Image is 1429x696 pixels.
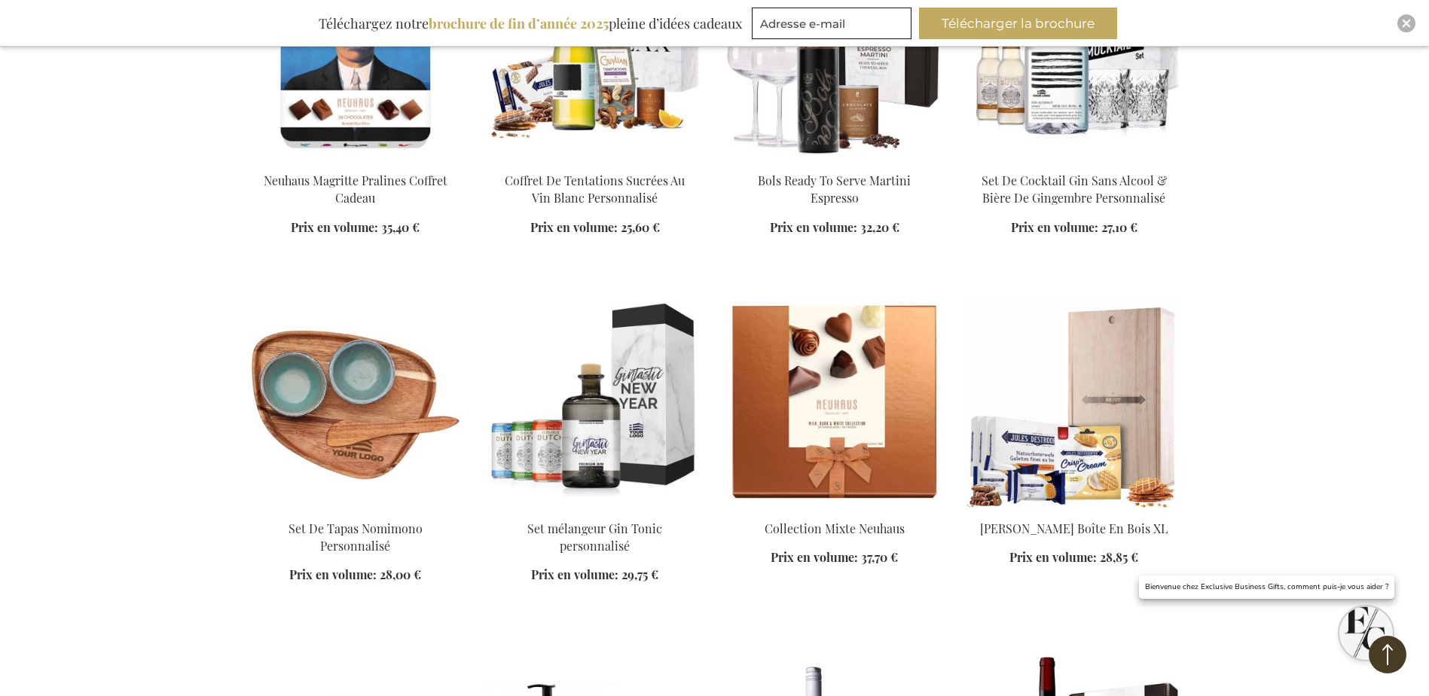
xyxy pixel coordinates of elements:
[860,219,899,235] span: 32,20 €
[429,14,609,32] b: brochure de fin d’année 2025
[291,219,420,237] a: Prix en volume: 35,40 €
[1009,549,1138,566] a: Prix en volume: 28,85 €
[264,172,447,206] a: Neuhaus Magritte Pralines Coffret Cadeau
[727,297,942,508] img: Neuhaus Mix Collection
[530,219,618,235] span: Prix en volume:
[531,566,658,584] a: Prix en volume: 29,75 €
[487,502,703,516] a: Beer Apéro Gift Box
[487,297,703,508] img: Beer Apéro Gift Box
[1100,549,1138,565] span: 28,85 €
[752,8,916,44] form: marketing offers and promotions
[289,566,377,582] span: Prix en volume:
[531,566,618,582] span: Prix en volume:
[770,219,857,235] span: Prix en volume:
[505,172,685,206] a: Coffret De Tentations Sucrées Au Vin Blanc Personnalisé
[727,154,942,168] a: Bols Ready To Serve Martini Espresso Bols Ready To Serve Martini Espresso
[381,219,420,235] span: 35,40 €
[621,219,660,235] span: 25,60 €
[861,549,898,565] span: 37,70 €
[291,219,378,235] span: Prix en volume:
[770,219,899,237] a: Prix en volume: 32,20 €
[966,297,1182,508] img: Jules Destrooper XL Wooden Box Personalised 1
[312,8,749,39] div: Téléchargez notre pleine d’idées cadeaux
[919,8,1117,39] button: Télécharger la brochure
[765,520,905,536] a: Collection Mixte Neuhaus
[727,502,942,516] a: Neuhaus Mix Collection
[248,154,463,168] a: Neuhaus Magritte Pralines Coffret Cadeau
[289,520,423,554] a: Set De Tapas Nomimono Personnalisé
[1009,549,1097,565] span: Prix en volume:
[966,502,1182,516] a: Jules Destrooper XL Wooden Box Personalised 1
[248,297,463,508] img: Set De Tapas Nomimono Personnalisé
[621,566,658,582] span: 29,75 €
[248,502,463,516] a: Set De Tapas Nomimono Personnalisé
[1402,19,1411,28] img: Close
[527,520,662,554] a: Set mélangeur Gin Tonic personnalisé
[771,549,858,565] span: Prix en volume:
[980,520,1168,536] a: [PERSON_NAME] Boîte En Bois XL
[289,566,421,584] a: Prix en volume: 28,00 €
[1397,14,1415,32] div: Close
[530,219,660,237] a: Prix en volume: 25,60 €
[380,566,421,582] span: 28,00 €
[771,549,898,566] a: Prix en volume: 37,70 €
[487,154,703,168] a: Personalised white wine Coffret De Tentations Sucrées Au Vin Blanc Personnalisé
[758,172,911,206] a: Bols Ready To Serve Martini Espresso
[752,8,911,39] input: Adresse e-mail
